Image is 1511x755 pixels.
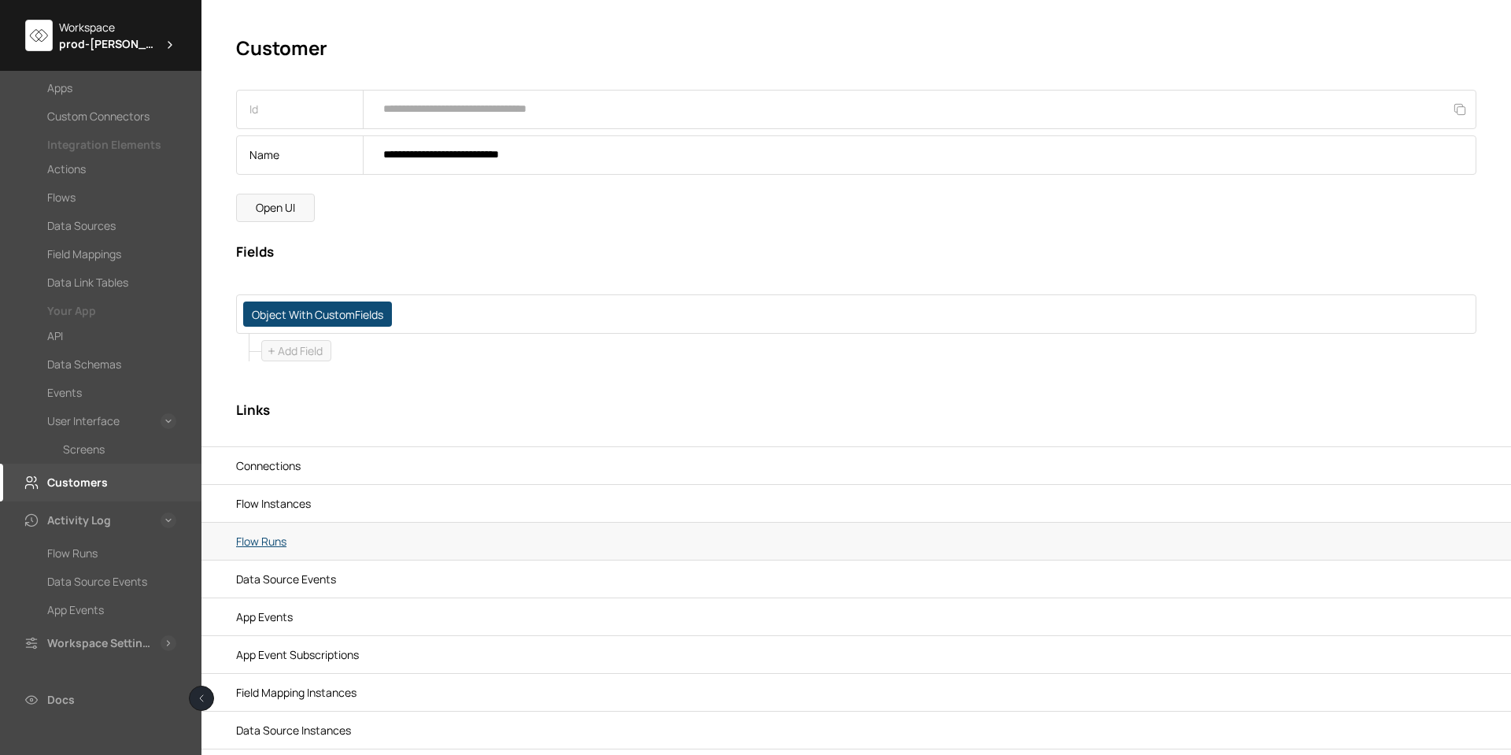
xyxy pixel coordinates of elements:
a: App Events [236,602,1476,631]
button: Open UI [236,194,315,222]
div: Id [237,91,363,128]
div: Customers [47,473,108,492]
span: Fields [355,306,383,323]
div: Workspace [59,19,176,35]
a: Field Mappings [47,245,176,264]
a: Workspace Settings [22,634,154,653]
a: API [47,327,176,346]
a: Custom Connectors [47,107,176,126]
div: prod-brame [59,35,176,52]
div: Flow Runs [47,544,98,563]
a: Flow Runs [236,527,1476,556]
div: Data Schemas [47,355,121,374]
div: App Events [47,601,104,620]
div: Data Sources [47,217,116,235]
a: Docs [22,690,176,709]
div: Workspaceprod-[PERSON_NAME] [25,19,176,52]
span: Name [249,146,279,163]
a: Flows [47,188,176,207]
a: Flow Runs [47,544,176,563]
a: Apps [47,79,176,98]
a: Connections [236,451,1476,480]
div: Workspace Settings [47,634,154,653]
div: Flows [47,188,76,207]
a: App Events [47,601,176,620]
a: Customers [22,473,176,492]
h1: Customer [236,35,1476,61]
button: Add Field [261,340,331,361]
div: Docs [47,690,75,709]
a: Activity Log [22,511,154,530]
span: Object With Custom [252,306,355,323]
div: Data Link Tables [47,273,128,292]
div: Data Source Events [47,572,147,591]
span: Add Field [278,342,323,359]
a: Data Source Events [236,564,1476,594]
div: Events [47,383,82,402]
a: Data Sources [47,217,176,235]
div: Screens [63,440,105,459]
div: Activity Log [47,511,111,530]
a: App Event Subscriptions [236,640,1476,669]
div: Apps [47,79,72,98]
div: Field Mappings [47,245,121,264]
a: Screens [63,440,176,459]
a: Data Source Events [47,572,176,591]
a: Actions [47,160,176,179]
div: Actions [47,160,86,179]
h3: Links [236,402,1476,418]
a: Flow Instances [236,489,1476,518]
div: User Interface [47,412,120,431]
a: Data Source Instances [236,716,1476,745]
a: Field Mapping Instances [236,678,1476,707]
a: User Interface [47,412,154,431]
a: Events [47,383,176,402]
span: prod-[PERSON_NAME] [59,35,157,52]
div: Custom Connectors [47,107,150,126]
h3: Fields [236,244,1476,260]
a: Data Schemas [47,355,176,374]
div: API [47,327,63,346]
a: Data Link Tables [47,273,176,292]
span: Object With Custom Fields [252,306,383,323]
